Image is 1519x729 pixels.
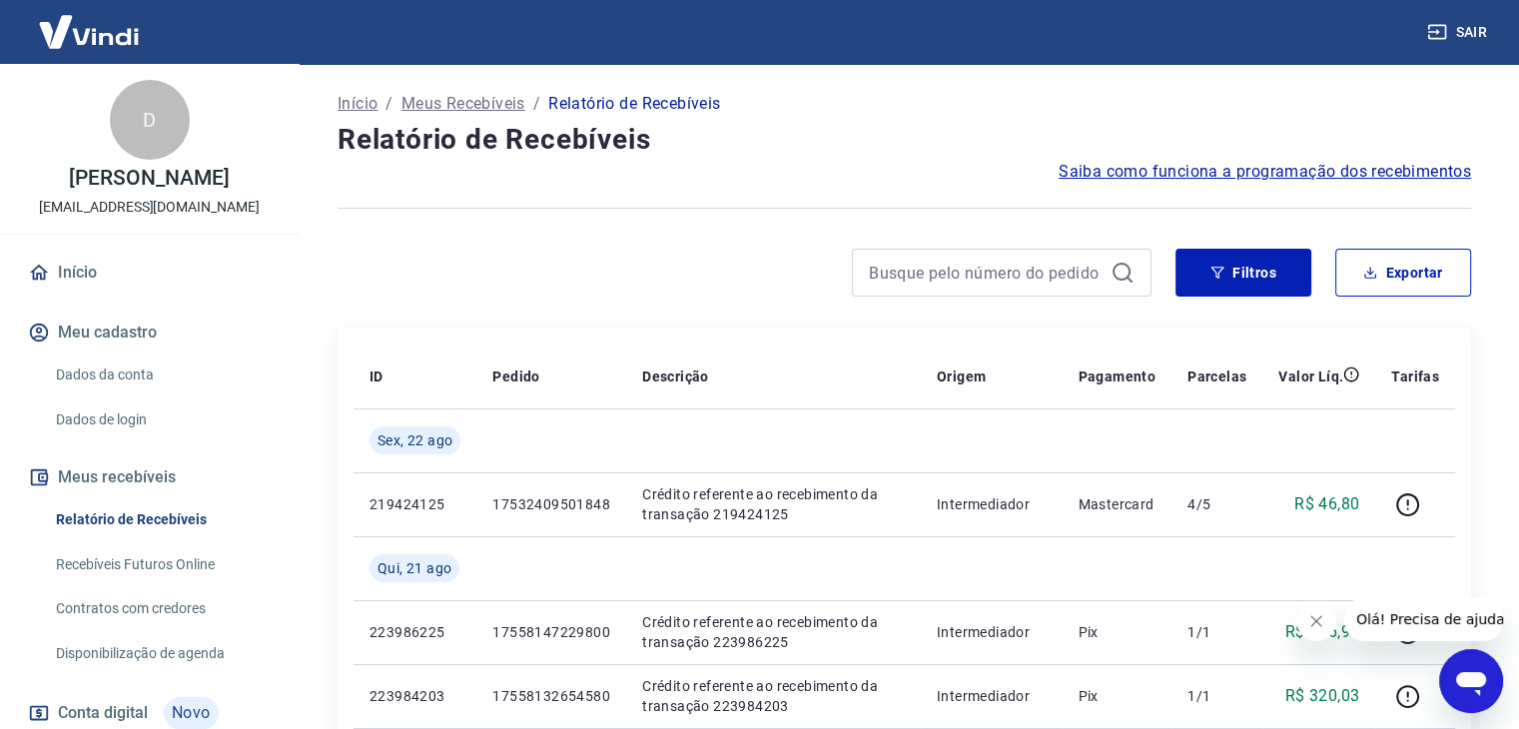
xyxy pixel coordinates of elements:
[24,455,275,499] button: Meus recebíveis
[69,168,229,189] p: [PERSON_NAME]
[378,430,452,450] span: Sex, 22 ago
[1391,366,1439,386] p: Tarifas
[1294,492,1359,516] p: R$ 46,80
[1439,649,1503,713] iframe: Botão para abrir a janela de mensagens
[58,699,148,727] span: Conta digital
[1078,622,1155,642] p: Pix
[937,494,1046,514] p: Intermediador
[1187,622,1246,642] p: 1/1
[642,366,709,386] p: Descrição
[1423,14,1495,51] button: Sair
[39,197,260,218] p: [EMAIL_ADDRESS][DOMAIN_NAME]
[1344,597,1503,641] iframe: Mensagem da empresa
[370,622,460,642] p: 223986225
[48,544,275,585] a: Recebíveis Futuros Online
[370,686,460,706] p: 223984203
[642,676,905,716] p: Crédito referente ao recebimento da transação 223984203
[1296,601,1336,641] iframe: Fechar mensagem
[401,92,525,116] a: Meus Recebíveis
[1285,620,1360,644] p: R$ 286,91
[1078,686,1155,706] p: Pix
[338,92,378,116] a: Início
[110,80,190,160] div: D
[1278,366,1343,386] p: Valor Líq.
[12,14,168,30] span: Olá! Precisa de ajuda?
[1187,686,1246,706] p: 1/1
[1335,249,1471,297] button: Exportar
[48,633,275,674] a: Disponibilização de agenda
[869,258,1103,288] input: Busque pelo número do pedido
[1175,249,1311,297] button: Filtros
[48,399,275,440] a: Dados de login
[492,686,610,706] p: 17558132654580
[937,686,1046,706] p: Intermediador
[370,366,383,386] p: ID
[1285,684,1360,708] p: R$ 320,03
[24,311,275,355] button: Meu cadastro
[370,494,460,514] p: 219424125
[385,92,392,116] p: /
[24,1,154,62] img: Vindi
[338,120,1471,160] h4: Relatório de Recebíveis
[937,366,986,386] p: Origem
[492,366,539,386] p: Pedido
[1187,366,1246,386] p: Parcelas
[533,92,540,116] p: /
[642,484,905,524] p: Crédito referente ao recebimento da transação 219424125
[378,558,451,578] span: Qui, 21 ago
[1078,366,1155,386] p: Pagamento
[1059,160,1471,184] a: Saiba como funciona a programação dos recebimentos
[24,251,275,295] a: Início
[48,355,275,395] a: Dados da conta
[164,697,219,729] span: Novo
[1078,494,1155,514] p: Mastercard
[937,622,1046,642] p: Intermediador
[48,499,275,540] a: Relatório de Recebíveis
[48,588,275,629] a: Contratos com credores
[492,494,610,514] p: 17532409501848
[1187,494,1246,514] p: 4/5
[642,612,905,652] p: Crédito referente ao recebimento da transação 223986225
[492,622,610,642] p: 17558147229800
[548,92,720,116] p: Relatório de Recebíveis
